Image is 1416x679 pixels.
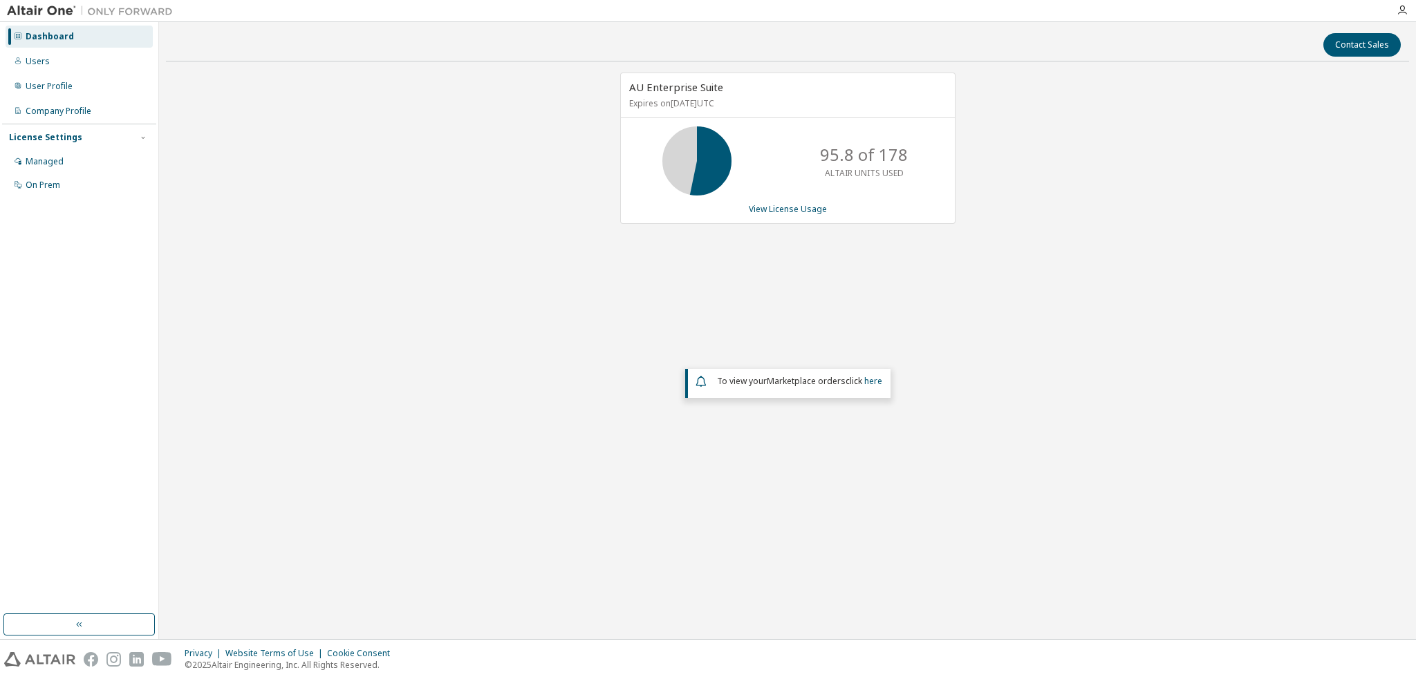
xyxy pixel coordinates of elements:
div: License Settings [9,132,82,143]
p: ALTAIR UNITS USED [825,167,904,179]
button: Contact Sales [1323,33,1401,57]
a: View License Usage [749,203,827,215]
div: Cookie Consent [327,648,398,659]
span: To view your click [717,375,882,387]
span: AU Enterprise Suite [629,80,723,94]
div: Website Terms of Use [225,648,327,659]
em: Marketplace orders [767,375,846,387]
div: On Prem [26,180,60,191]
div: Managed [26,156,64,167]
div: Users [26,56,50,67]
img: facebook.svg [84,652,98,667]
div: User Profile [26,81,73,92]
p: Expires on [DATE] UTC [629,97,943,109]
div: Privacy [185,648,225,659]
div: Company Profile [26,106,91,117]
a: here [864,375,882,387]
img: altair_logo.svg [4,652,75,667]
p: 95.8 of 178 [820,143,908,166]
img: instagram.svg [106,652,121,667]
p: © 2025 Altair Engineering, Inc. All Rights Reserved. [185,659,398,671]
img: Altair One [7,4,180,18]
img: linkedin.svg [129,652,144,667]
div: Dashboard [26,31,74,42]
img: youtube.svg [152,652,172,667]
